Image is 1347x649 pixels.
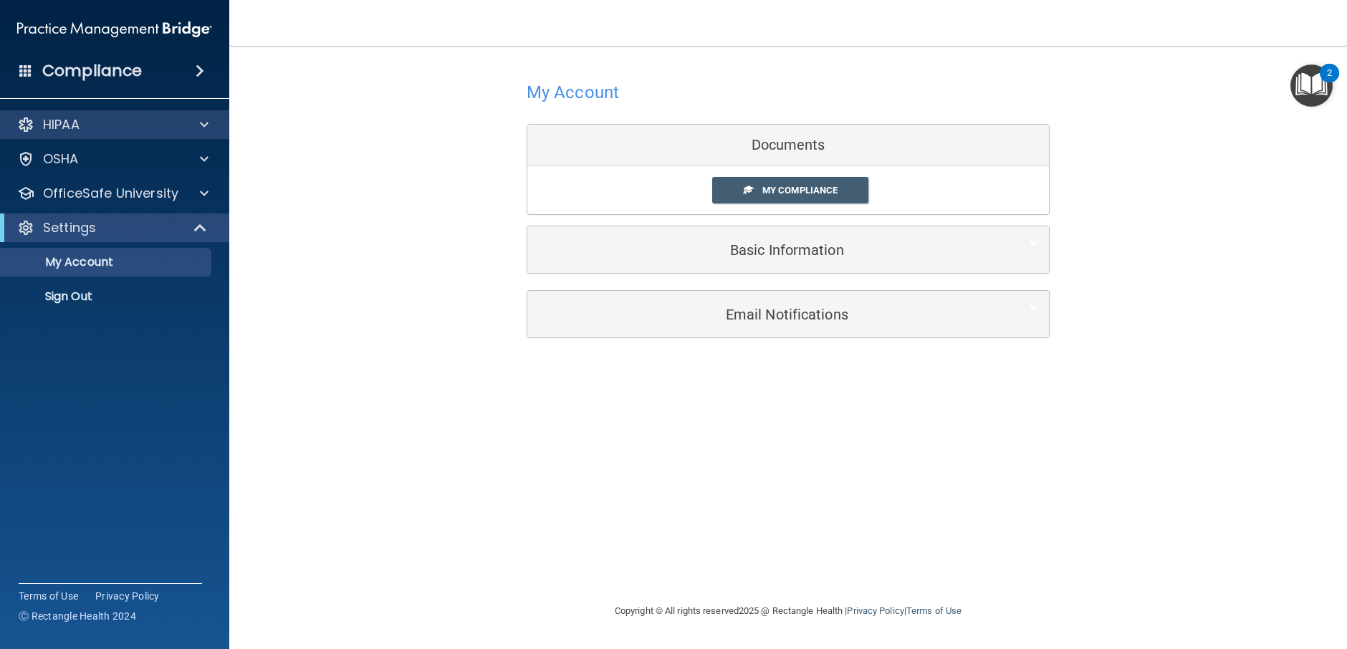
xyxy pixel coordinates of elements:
p: Sign Out [9,289,205,304]
p: OSHA [43,150,79,168]
a: Settings [17,219,208,236]
img: PMB logo [17,15,212,44]
p: Settings [43,219,96,236]
h4: Compliance [42,61,142,81]
p: HIPAA [43,116,80,133]
h5: Basic Information [538,242,994,258]
div: Copyright © All rights reserved 2025 @ Rectangle Health | | [527,588,1050,634]
p: OfficeSafe University [43,185,178,202]
a: Basic Information [538,234,1038,266]
div: 2 [1327,73,1332,92]
a: Privacy Policy [847,605,903,616]
span: My Compliance [762,185,838,196]
a: Terms of Use [19,589,78,603]
a: OSHA [17,150,208,168]
iframe: Drift Widget Chat Controller [1099,547,1330,605]
a: Privacy Policy [95,589,160,603]
p: My Account [9,255,205,269]
a: HIPAA [17,116,208,133]
a: Email Notifications [538,298,1038,330]
h4: My Account [527,83,619,102]
a: OfficeSafe University [17,185,208,202]
button: Open Resource Center, 2 new notifications [1290,64,1333,107]
h5: Email Notifications [538,307,994,322]
div: Documents [527,125,1049,166]
span: Ⓒ Rectangle Health 2024 [19,609,136,623]
a: Terms of Use [906,605,962,616]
